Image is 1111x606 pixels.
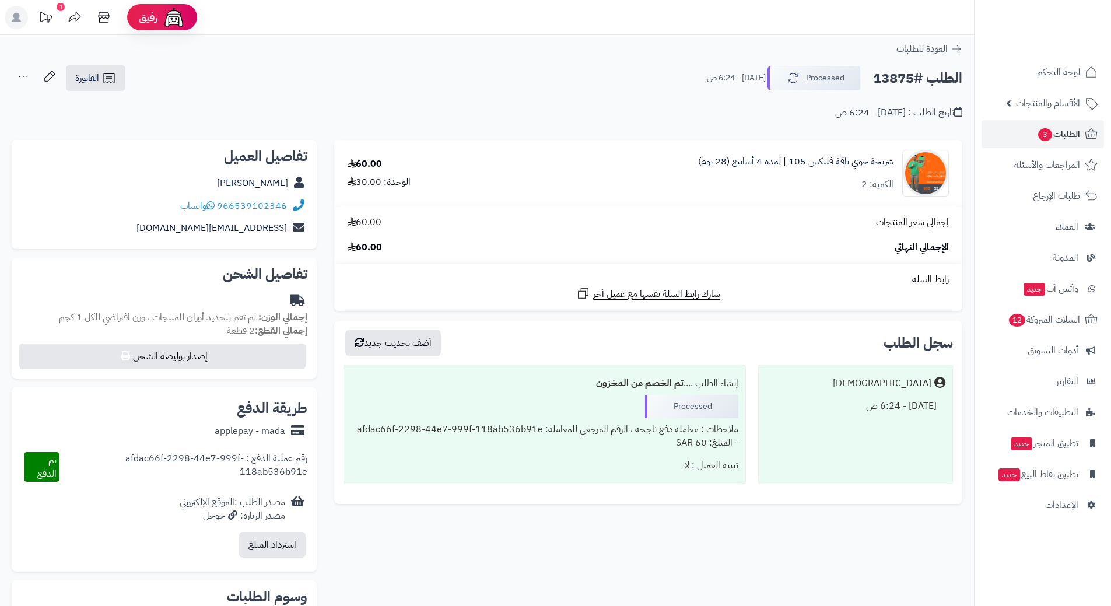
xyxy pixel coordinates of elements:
a: العملاء [982,213,1104,241]
img: 1751337643-503552692_1107209794769509_2033293026067938217_n-90x90.jpg [903,150,948,197]
span: شارك رابط السلة نفسها مع عميل آخر [593,288,720,301]
span: 60.00 [348,241,382,254]
div: Processed [645,395,738,418]
button: أضف تحديث جديد [345,330,441,356]
a: لوحة التحكم [982,58,1104,86]
span: العودة للطلبات [896,42,948,56]
a: واتساب [180,199,215,213]
a: العودة للطلبات [896,42,962,56]
div: مصدر الزيارة: جوجل [180,509,285,523]
img: logo-2.png [1032,31,1100,55]
span: الطلبات [1037,126,1080,142]
div: تاريخ الطلب : [DATE] - 6:24 ص [835,106,962,120]
span: جديد [1024,283,1045,296]
div: applepay - mada [215,425,285,438]
span: التقارير [1056,373,1078,390]
a: المراجعات والأسئلة [982,151,1104,179]
div: ملاحظات : معاملة دفع ناجحة ، الرقم المرجعي للمعاملة: afdac66f-2298-44e7-999f-118ab536b91e - المبل... [351,418,738,454]
a: تحديثات المنصة [31,6,60,32]
a: شريحة جوي باقة فليكس 105 | لمدة 4 أسابيع (28 يوم) [698,155,893,169]
a: أدوات التسويق [982,337,1104,365]
span: الأقسام والمنتجات [1016,95,1080,111]
span: المدونة [1053,250,1078,266]
h2: تفاصيل العميل [21,149,307,163]
small: 2 قطعة [227,324,307,338]
span: أدوات التسويق [1028,342,1078,359]
div: [DEMOGRAPHIC_DATA] [833,377,931,390]
a: [PERSON_NAME] [217,176,288,190]
span: طلبات الإرجاع [1033,188,1080,204]
div: 60.00 [348,157,382,171]
span: 60.00 [348,216,381,229]
span: السلات المتروكة [1008,311,1080,328]
span: العملاء [1056,219,1078,235]
span: الإعدادات [1045,497,1078,513]
h2: الطلب #13875 [873,66,962,90]
a: الطلبات3 [982,120,1104,148]
a: تطبيق المتجرجديد [982,429,1104,457]
img: ai-face.png [162,6,185,29]
div: إنشاء الطلب .... [351,372,738,395]
span: الإجمالي النهائي [895,241,949,254]
button: Processed [767,66,861,90]
span: إجمالي سعر المنتجات [876,216,949,229]
span: رفيق [139,10,157,24]
a: طلبات الإرجاع [982,182,1104,210]
h2: تفاصيل الشحن [21,267,307,281]
span: 3 [1038,128,1052,141]
span: تطبيق نقاط البيع [997,466,1078,482]
a: الفاتورة [66,65,125,91]
a: الإعدادات [982,491,1104,519]
span: 12 [1009,314,1025,327]
span: جديد [998,468,1020,481]
h2: طريقة الدفع [237,401,307,415]
a: السلات المتروكة12 [982,306,1104,334]
strong: إجمالي الوزن: [258,310,307,324]
div: الكمية: 2 [861,178,893,191]
div: تنبيه العميل : لا [351,454,738,477]
div: [DATE] - 6:24 ص [766,395,945,418]
span: وآتس آب [1022,281,1078,297]
div: 1 [57,3,65,11]
small: [DATE] - 6:24 ص [707,72,766,84]
a: [EMAIL_ADDRESS][DOMAIN_NAME] [136,221,287,235]
span: الفاتورة [75,71,99,85]
div: رقم عملية الدفع : afdac66f-2298-44e7-999f-118ab536b91e [59,452,308,482]
a: التقارير [982,367,1104,395]
button: إصدار بوليصة الشحن [19,344,306,369]
span: جديد [1011,437,1032,450]
b: تم الخصم من المخزون [596,376,684,390]
a: شارك رابط السلة نفسها مع عميل آخر [576,286,720,301]
h3: سجل الطلب [884,336,953,350]
div: رابط السلة [339,273,958,286]
div: الوحدة: 30.00 [348,176,411,189]
strong: إجمالي القطع: [255,324,307,338]
span: تطبيق المتجر [1010,435,1078,451]
span: لم تقم بتحديد أوزان للمنتجات ، وزن افتراضي للكل 1 كجم [59,310,256,324]
a: وآتس آبجديد [982,275,1104,303]
a: 966539102346 [217,199,287,213]
a: المدونة [982,244,1104,272]
button: استرداد المبلغ [239,532,306,558]
a: تطبيق نقاط البيعجديد [982,460,1104,488]
div: مصدر الطلب :الموقع الإلكتروني [180,496,285,523]
h2: وسوم الطلبات [21,590,307,604]
span: المراجعات والأسئلة [1014,157,1080,173]
a: التطبيقات والخدمات [982,398,1104,426]
span: التطبيقات والخدمات [1007,404,1078,421]
span: لوحة التحكم [1037,64,1080,80]
span: تم الدفع [37,453,57,481]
